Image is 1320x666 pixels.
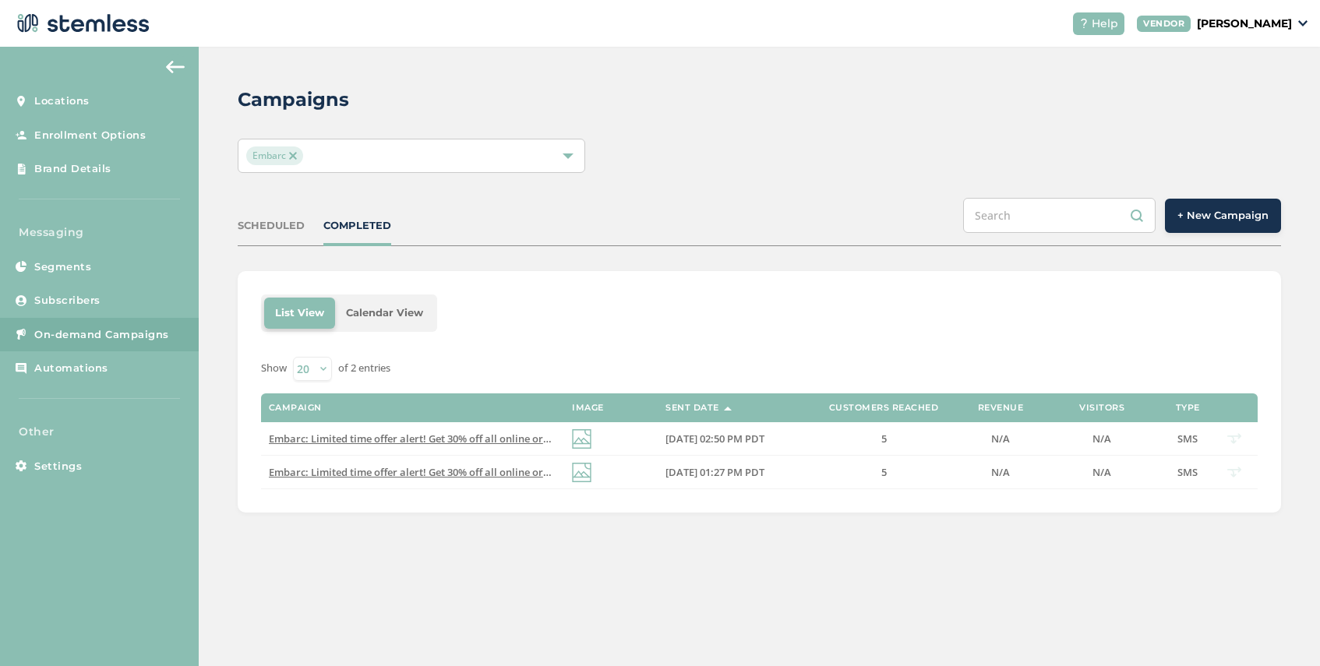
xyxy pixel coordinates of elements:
span: SMS [1177,465,1198,479]
span: [DATE] 02:50 PM PDT [665,432,764,446]
img: icon-help-white-03924b79.svg [1079,19,1089,28]
img: icon-img-d887fa0c.svg [572,429,591,449]
label: Revenue [978,403,1024,413]
span: Enrollment Options [34,128,146,143]
label: Type [1176,403,1200,413]
span: Embarc: Limited time offer alert! Get 30% off all online orders at select locations! Tap link to ... [269,432,832,446]
label: Customers Reached [829,403,939,413]
label: 5 [814,466,954,479]
label: SMS [1172,466,1203,479]
div: VENDOR [1137,16,1191,32]
input: Search [963,198,1156,233]
span: On-demand Campaigns [34,327,169,343]
label: Image [572,403,604,413]
span: N/A [991,432,1010,446]
label: Sent Date [665,403,719,413]
div: COMPLETED [323,218,391,234]
img: icon-arrow-back-accent-c549486e.svg [166,61,185,73]
label: 09/18/2025 01:27 PM PDT [665,466,798,479]
label: 5 [814,432,954,446]
span: Automations [34,361,108,376]
label: N/A [1047,432,1156,446]
span: N/A [1092,465,1111,479]
span: Segments [34,259,91,275]
span: [DATE] 01:27 PM PDT [665,465,764,479]
label: Visitors [1079,403,1124,413]
div: SCHEDULED [238,218,305,234]
span: 5 [881,432,887,446]
label: Campaign [269,403,322,413]
label: 09/18/2025 02:50 PM PDT [665,432,798,446]
p: [PERSON_NAME] [1197,16,1292,32]
span: Locations [34,93,90,109]
img: logo-dark-0685b13c.svg [12,8,150,39]
span: + New Campaign [1177,208,1269,224]
span: N/A [1092,432,1111,446]
li: List View [264,298,335,329]
span: Embarc: Limited time offer alert! Get 30% off all online orders at select locations! Tap link to ... [269,465,832,479]
img: icon-sort-1e1d7615.svg [724,407,732,411]
label: SMS [1172,432,1203,446]
span: N/A [991,465,1010,479]
label: N/A [969,432,1032,446]
iframe: Chat Widget [1242,591,1320,666]
span: Subscribers [34,293,101,308]
button: + New Campaign [1165,199,1281,233]
li: Calendar View [335,298,434,329]
label: Show [261,361,287,376]
span: Settings [34,459,82,474]
label: of 2 entries [338,361,390,376]
label: Embarc: Limited time offer alert! Get 30% off all online orders at select locations! Tap link to ... [269,466,556,479]
img: icon-close-accent-8a337256.svg [289,152,297,160]
label: Embarc: Limited time offer alert! Get 30% off all online orders at select locations! Tap link to ... [269,432,556,446]
h2: Campaigns [238,86,349,114]
img: icon-img-d887fa0c.svg [572,463,591,482]
label: N/A [1047,466,1156,479]
span: 5 [881,465,887,479]
span: Brand Details [34,161,111,177]
label: N/A [969,466,1032,479]
span: SMS [1177,432,1198,446]
span: Help [1092,16,1118,32]
img: icon_down-arrow-small-66adaf34.svg [1298,20,1308,26]
span: Embarc [246,146,303,165]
